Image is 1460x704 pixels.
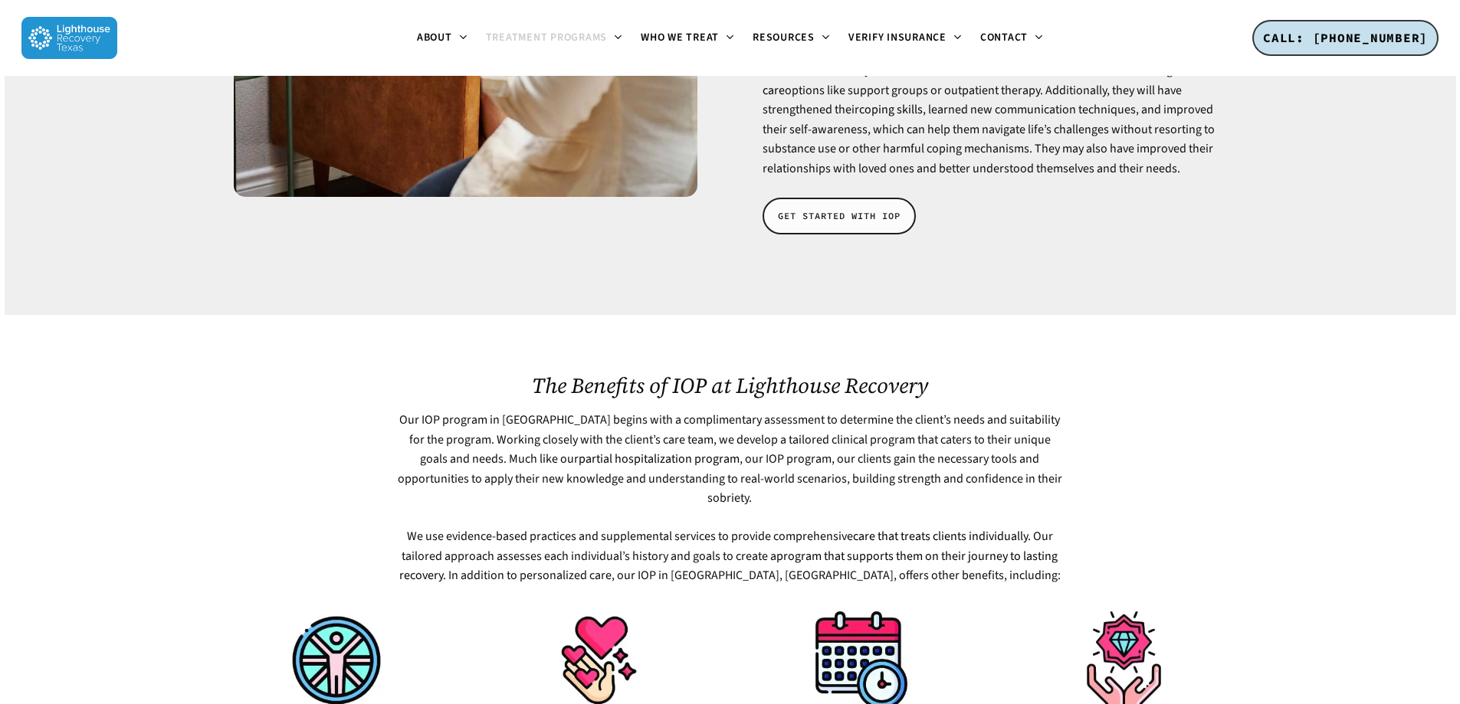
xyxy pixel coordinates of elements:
a: addiction treatment and have access to continuing care [763,62,1173,99]
a: Treatment Programs [477,32,632,44]
span: CALL: [PHONE_NUMBER] [1263,30,1428,45]
span: About [417,30,452,45]
a: Contact [971,32,1052,44]
a: CALL: [PHONE_NUMBER] [1252,20,1439,57]
a: Verify Insurance [839,32,971,44]
h2: The Benefits of IOP at Lighthouse Recovery [396,373,1064,398]
p: After successful completion of our Intensive (IOP program Dallas), a client can expect to have ga... [763,2,1226,178]
a: About [408,32,477,44]
a: partial hospitalization program [579,450,740,467]
a: Resources [743,32,839,44]
span: Contact [980,30,1028,45]
span: GET STARTED WITH IOP [778,208,901,224]
span: Resources [753,30,815,45]
a: coping skills [859,101,923,118]
img: Lighthouse Recovery Texas [21,17,117,59]
a: GET STARTED WITH IOP [763,198,916,234]
a: Who We Treat [632,32,743,44]
span: Treatment Programs [486,30,608,45]
a: care that treats clients individually [853,528,1028,545]
span: Verify Insurance [848,30,947,45]
p: We use evidence-based practices and supplemental services to provide comprehensive . Our tailored... [396,527,1064,586]
span: Who We Treat [641,30,719,45]
p: Our IOP program in [GEOGRAPHIC_DATA] begins with a complimentary assessment to determine the clie... [396,411,1064,527]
